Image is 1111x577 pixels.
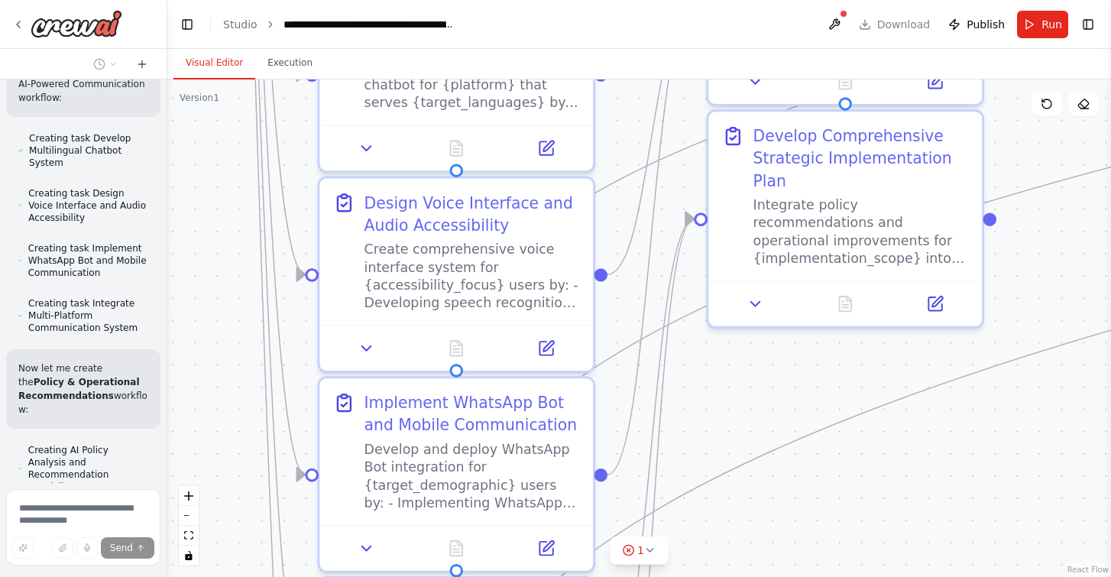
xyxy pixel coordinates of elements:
button: Execution [255,47,325,79]
button: Start a new chat [130,55,154,73]
p: Now I'll create tasks for the AI-Powered Communication workflow: [18,63,148,105]
button: Publish [942,11,1011,38]
button: zoom out [179,506,199,526]
div: Create comprehensive voice interface system for {accessibility_focus} users by: - Developing spee... [364,241,580,312]
p: Now let me create the workflow: [18,361,148,417]
button: Open in side panel [508,335,585,361]
button: No output available [410,135,504,162]
button: Show right sidebar [1077,14,1099,35]
button: zoom in [179,486,199,506]
span: 1 [637,543,644,558]
div: Develop and deploy WhatsApp Bot integration for {target_demographic} users by: - Implementing Wha... [364,441,580,512]
button: 1 [610,536,669,565]
div: Develop Comprehensive Strategic Implementation PlanIntegrate policy recommendations and operation... [706,109,984,328]
button: Hide left sidebar [177,14,198,35]
button: Visual Editor [173,47,255,79]
a: Studio [223,18,258,31]
button: Improve this prompt [12,537,34,559]
button: Open in side panel [897,290,973,317]
div: Integrate policy recommendations and operational improvements for {implementation_scope} into a u... [753,196,969,267]
span: Creating task Integrate Multi-Platform Communication System [28,297,148,334]
button: Open in side panel [508,535,585,562]
span: Creating task Design Voice Interface and Audio Accessibility [28,187,148,224]
div: Design and develop a comprehensive multilingual chatbot for {platform} that serves {target_langua... [364,41,580,112]
div: Version 1 [180,92,219,104]
button: No output available [410,335,504,361]
div: Implement WhatsApp Bot and Mobile Communication [364,392,580,436]
button: Open in side panel [508,135,585,162]
button: fit view [179,526,199,546]
button: No output available [798,290,892,317]
span: Creating task Develop Multilingual Chatbot System [29,132,148,169]
div: React Flow controls [179,486,199,566]
button: No output available [798,68,892,95]
span: Creating AI Policy Analysis and Recommendation Specialist agent [28,444,148,493]
button: Click to speak your automation idea [76,537,98,559]
button: Switch to previous chat [87,55,124,73]
span: Run [1041,17,1062,32]
div: Design Voice Interface and Audio AccessibilityCreate comprehensive voice interface system for {ac... [318,176,596,372]
div: Develop Comprehensive Strategic Implementation Plan [753,125,969,192]
span: Publish [967,17,1005,32]
button: Open in side panel [897,68,973,95]
button: No output available [410,535,504,562]
span: Creating task Implement WhatsApp Bot and Mobile Communication [28,242,148,279]
img: Logo [31,10,122,37]
div: Implement WhatsApp Bot and Mobile CommunicationDevelop and deploy WhatsApp Bot integration for {t... [318,376,596,572]
span: Send [110,542,133,554]
a: React Flow attribution [1067,566,1109,574]
div: Design Voice Interface and Audio Accessibility [364,192,580,236]
strong: Policy & Operational Recommendations [18,377,140,401]
button: toggle interactivity [179,546,199,566]
button: Upload files [52,537,73,559]
button: Run [1017,11,1068,38]
nav: breadcrumb [223,17,455,32]
button: Send [101,537,154,559]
